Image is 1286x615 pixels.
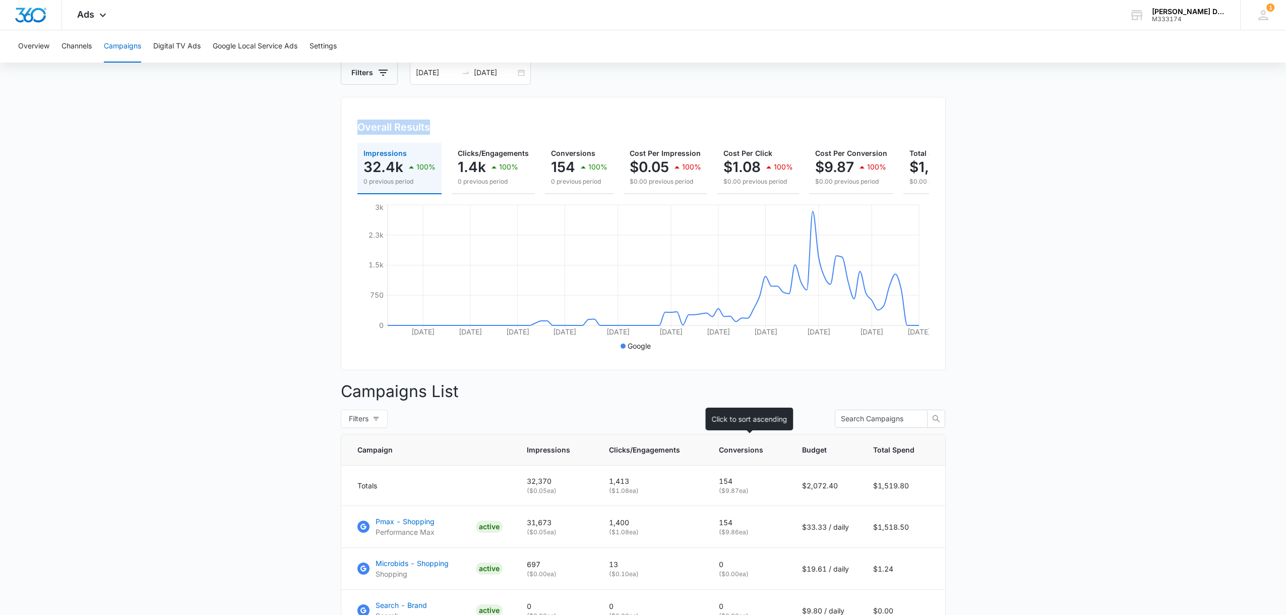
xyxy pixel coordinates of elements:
td: $1,519.80 [861,466,945,506]
div: ACTIVE [476,521,503,533]
p: Google [628,341,651,351]
p: ( $9.86 ea) [719,528,778,537]
p: 0 [527,601,585,611]
p: ( $0.00 ea) [527,570,585,579]
td: $1.24 [861,548,945,590]
p: ( $0.10 ea) [609,570,695,579]
div: account name [1152,8,1226,16]
tspan: [DATE] [458,327,481,336]
span: swap-right [462,69,470,77]
span: Impressions [363,149,407,157]
p: Search - Brand [376,600,427,610]
button: Filters [341,410,388,428]
p: Shopping [376,569,449,579]
p: 0 previous period [363,177,436,186]
tspan: [DATE] [706,327,729,336]
p: 1,413 [609,476,695,486]
p: ( $1.08 ea) [609,528,695,537]
p: 100% [774,163,793,171]
span: Ads [77,9,94,20]
p: 154 [719,517,778,528]
input: Start date [416,67,458,78]
p: 100% [682,163,701,171]
span: Conversions [551,149,595,157]
span: Clicks/Engagements [458,149,529,157]
p: 0 previous period [551,177,607,186]
span: Total Spend [909,149,951,157]
p: 32,370 [527,476,585,486]
p: ( $1.08 ea) [609,486,695,495]
a: Google AdsMicrobids - ShoppingShoppingACTIVE [357,558,503,579]
tspan: 0 [379,321,384,329]
p: ( $0.00 ea) [719,570,778,579]
button: Settings [310,30,337,63]
tspan: [DATE] [553,327,576,336]
tspan: [DATE] [506,327,529,336]
button: search [927,410,945,428]
div: notifications count [1266,4,1274,12]
span: search [928,415,945,423]
button: Channels [62,30,92,63]
div: Totals [357,480,503,491]
span: Conversions [719,444,763,455]
p: 100% [499,163,518,171]
tspan: 3k [375,203,384,211]
button: Overview [18,30,49,63]
p: 0 [719,601,778,611]
p: $0.05 [630,159,669,175]
span: Campaign [357,444,488,455]
input: Search Campaigns [841,413,913,424]
p: $9.87 [815,159,854,175]
p: $0.00 previous period [723,177,793,186]
div: ACTIVE [476,563,503,575]
span: Cost Per Conversion [815,149,887,157]
p: 0 [719,559,778,570]
tspan: 1.5k [369,260,384,269]
p: 154 [551,159,575,175]
td: $1,518.50 [861,506,945,548]
p: $1,519.80 [909,159,974,175]
span: Clicks/Engagements [609,444,680,455]
p: Pmax - Shopping [376,516,435,527]
img: Google Ads [357,521,370,533]
tspan: 750 [370,291,384,299]
p: 154 [719,476,778,486]
p: Campaigns List [341,379,946,404]
tspan: [DATE] [606,327,629,336]
a: Google AdsPmax - ShoppingPerformance MaxACTIVE [357,516,503,537]
span: 1 [1266,4,1274,12]
div: account id [1152,16,1226,23]
tspan: [DATE] [807,327,830,336]
p: ( $9.87 ea) [719,486,778,495]
p: 31,673 [527,517,585,528]
p: 1,400 [609,517,695,528]
tspan: [DATE] [907,327,931,336]
tspan: [DATE] [411,327,435,336]
button: Google Local Service Ads [213,30,297,63]
p: Microbids - Shopping [376,558,449,569]
tspan: 2.3k [369,231,384,239]
p: Performance Max [376,527,435,537]
input: End date [474,67,516,78]
p: 100% [416,163,436,171]
tspan: [DATE] [659,327,683,336]
p: 32.4k [363,159,403,175]
span: Impressions [527,444,570,455]
span: Cost Per Impression [630,149,701,157]
img: Google Ads [357,563,370,575]
p: $33.33 / daily [802,522,849,532]
button: Campaigns [104,30,141,63]
p: ( $0.05 ea) [527,528,585,537]
p: $2,072.40 [802,480,849,491]
p: $0.00 previous period [815,177,887,186]
button: Filters [341,61,398,85]
span: Budget [802,444,834,455]
p: 1.4k [458,159,486,175]
p: $0.00 previous period [630,177,701,186]
span: Filters [349,413,369,424]
p: ( $0.05 ea) [527,486,585,495]
tspan: [DATE] [860,327,883,336]
p: 697 [527,559,585,570]
p: $19.61 / daily [802,564,849,574]
p: 13 [609,559,695,570]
